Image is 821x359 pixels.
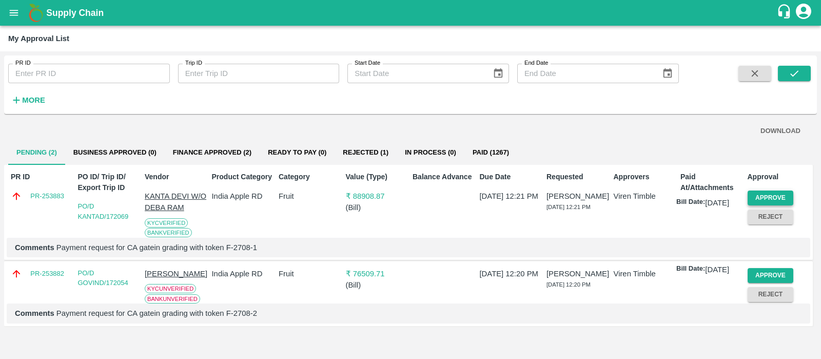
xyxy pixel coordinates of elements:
p: Product Category [212,172,275,182]
button: open drawer [2,1,26,25]
button: Pending (2) [8,140,65,165]
label: Trip ID [185,59,202,67]
p: Viren Timble [614,191,676,202]
b: Comments [15,309,54,317]
a: PO/D KANTAD/172069 [78,202,129,220]
img: logo [26,3,46,23]
button: Finance Approved (2) [165,140,260,165]
label: Start Date [355,59,380,67]
b: Supply Chain [46,8,104,18]
button: Rejected (1) [335,140,397,165]
label: End Date [524,59,548,67]
p: Requested [546,172,609,182]
span: KYC Verified [145,218,188,228]
input: Start Date [347,64,484,83]
input: End Date [517,64,654,83]
button: Reject [748,210,794,224]
p: [DATE] 12:20 PM [480,268,542,279]
p: PR ID [11,172,73,182]
p: KANTA DEVI W/O DEBA RAM [145,191,207,214]
p: Paid At/Attachments [680,172,743,193]
button: Ready To Pay (0) [260,140,335,165]
strong: More [22,96,45,104]
span: KYC Unverified [145,284,196,293]
p: Bill Date: [676,264,705,275]
p: Due Date [480,172,542,182]
button: Approve [748,268,794,283]
p: Approval [748,172,810,182]
p: Approvers [614,172,676,182]
p: ₹ 76509.71 [346,268,408,279]
button: More [8,91,48,109]
p: Viren Timble [614,268,676,279]
span: Bank Unverified [145,294,200,304]
p: Vendor [145,172,207,182]
p: [DATE] [705,264,729,275]
button: Reject [748,287,794,302]
p: Bill Date: [676,197,705,209]
span: [DATE] 12:21 PM [546,204,591,210]
p: Value (Type) [346,172,408,182]
p: India Apple RD [212,191,275,202]
p: PO ID/ Trip ID/ Export Trip ID [78,172,141,193]
p: India Apple RD [212,268,275,279]
p: Payment request for CA gatein grading with token F-2708-2 [15,308,802,319]
p: Fruit [279,268,341,279]
p: ( Bill ) [346,202,408,213]
a: Supply Chain [46,6,776,20]
p: ₹ 88908.87 [346,191,408,202]
p: [DATE] [705,197,729,209]
button: Business Approved (0) [65,140,165,165]
button: Approve [748,191,794,205]
button: In Process (0) [397,140,464,165]
span: [DATE] 12:20 PM [546,281,591,288]
p: Category [279,172,341,182]
p: [PERSON_NAME] [546,268,609,279]
input: Enter PR ID [8,64,170,83]
div: My Approval List [8,32,69,45]
label: PR ID [15,59,31,67]
a: PR-253882 [30,269,64,279]
button: Choose date [658,64,677,83]
a: PO/D GOVIND/172054 [78,269,128,287]
p: Payment request for CA gatein grading with token F-2708-1 [15,242,802,253]
button: DOWNLOAD [756,122,805,140]
input: Enter Trip ID [178,64,340,83]
p: [PERSON_NAME] [546,191,609,202]
b: Comments [15,243,54,252]
a: PR-253883 [30,191,64,201]
p: Fruit [279,191,341,202]
div: account of current user [794,2,813,24]
p: [PERSON_NAME] [145,268,207,279]
p: [DATE] 12:21 PM [480,191,542,202]
button: Choose date [488,64,508,83]
button: Paid (1267) [464,140,517,165]
p: Balance Advance [413,172,475,182]
span: Bank Verified [145,228,192,237]
p: ( Bill ) [346,279,408,291]
div: customer-support [776,4,794,22]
